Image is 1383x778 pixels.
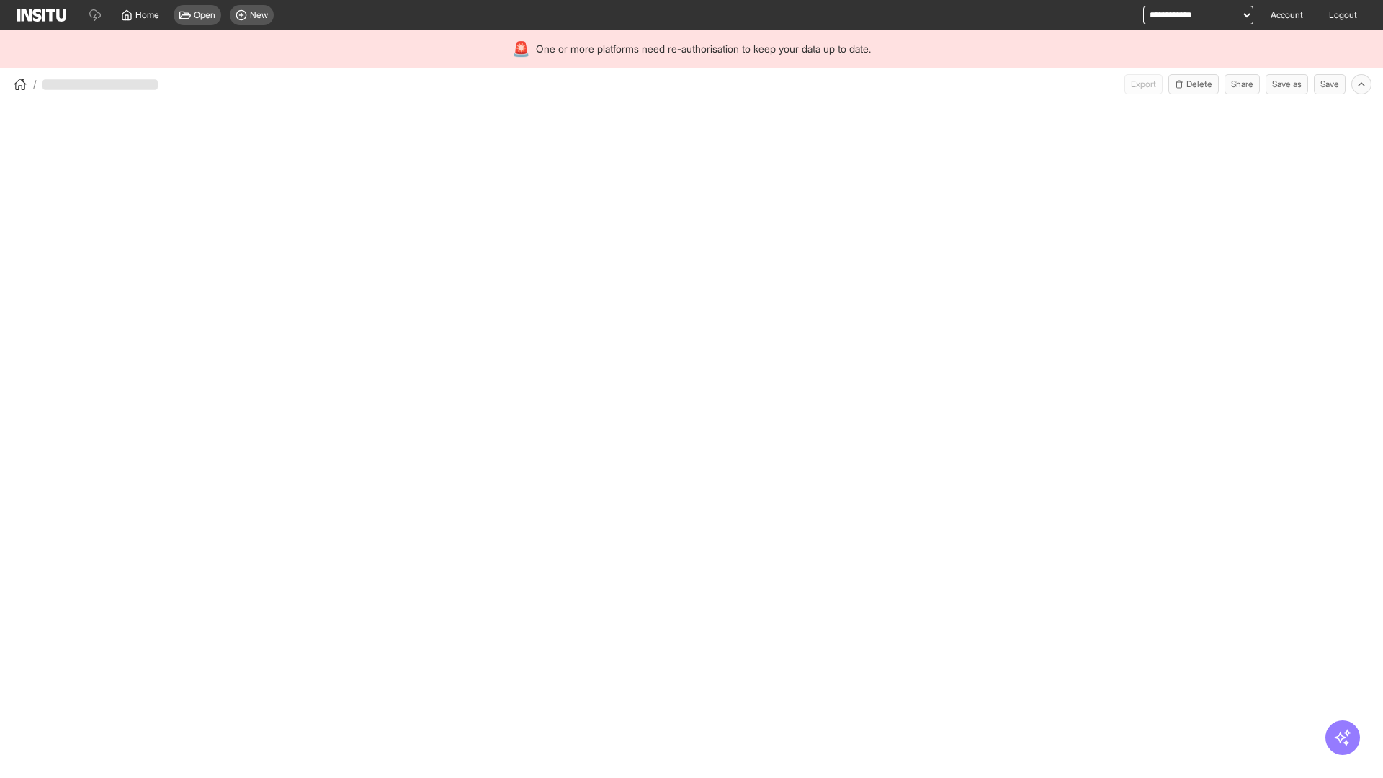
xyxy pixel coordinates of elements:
[17,9,66,22] img: Logo
[1225,74,1260,94] button: Share
[135,9,159,21] span: Home
[536,42,871,56] span: One or more platforms need re-authorisation to keep your data up to date.
[1266,74,1308,94] button: Save as
[33,77,37,91] span: /
[250,9,268,21] span: New
[1168,74,1219,94] button: Delete
[512,39,530,59] div: 🚨
[1124,74,1163,94] span: Can currently only export from Insights reports.
[12,76,37,93] button: /
[1314,74,1346,94] button: Save
[1124,74,1163,94] button: Export
[194,9,215,21] span: Open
